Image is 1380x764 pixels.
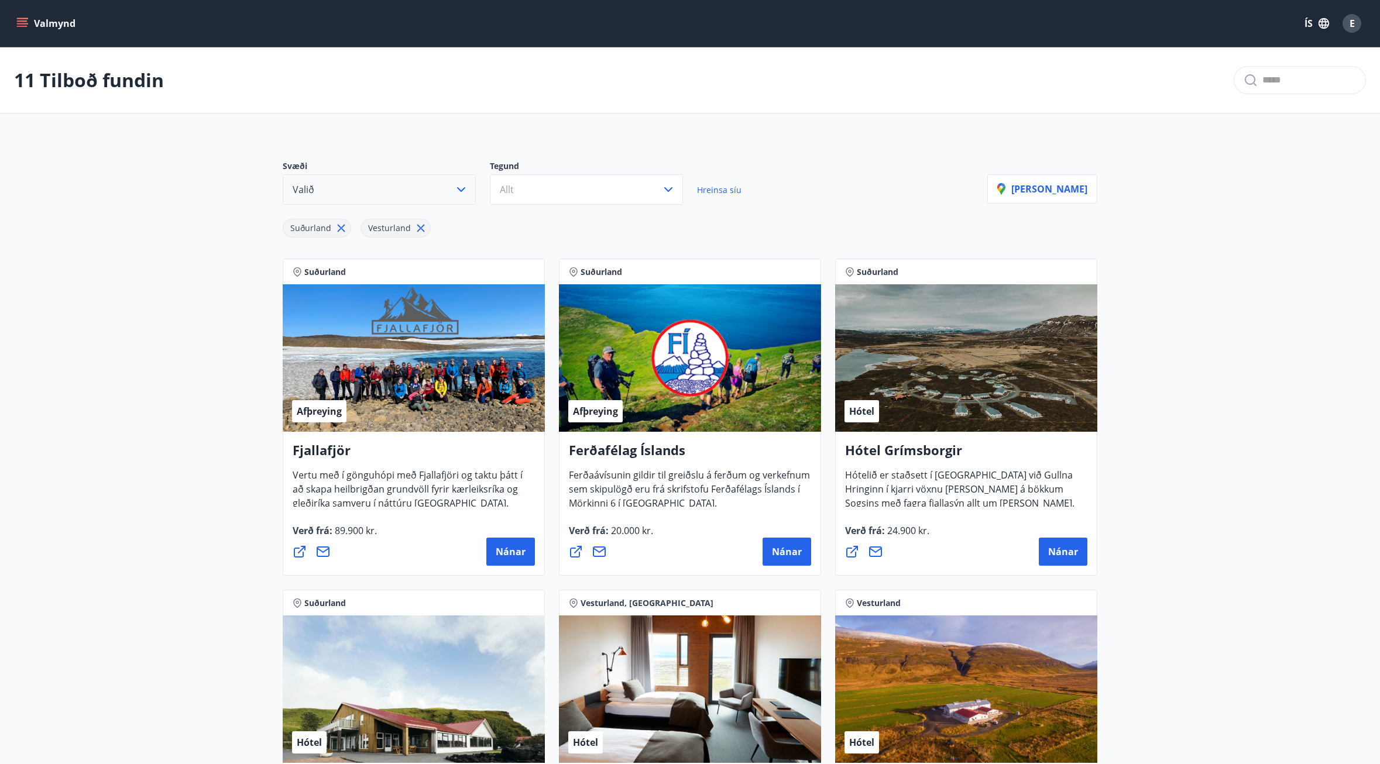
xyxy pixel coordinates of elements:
[885,524,929,537] span: 24.900 kr.
[361,219,431,238] div: Vesturland
[697,184,742,195] span: Hreinsa síu
[290,222,331,233] span: Suðurland
[283,219,351,238] div: Suðurland
[500,183,514,196] span: Allt
[845,524,929,546] span: Verð frá :
[293,524,377,546] span: Verð frá :
[14,67,164,93] p: 11 Tilboð fundin
[304,597,346,609] span: Suðurland
[486,538,535,566] button: Nánar
[857,597,901,609] span: Vesturland
[490,160,697,174] p: Tegund
[1350,17,1355,30] span: E
[763,538,811,566] button: Nánar
[490,174,683,205] button: Allt
[987,174,1097,204] button: [PERSON_NAME]
[1338,9,1366,37] button: E
[496,545,526,558] span: Nánar
[857,266,898,278] span: Suðurland
[1039,538,1087,566] button: Nánar
[297,405,342,418] span: Afþreying
[845,469,1075,547] span: Hótelið er staðsett í [GEOGRAPHIC_DATA] við Gullna Hringinn í kjarri vöxnu [PERSON_NAME] á bökkum...
[569,441,811,468] h4: Ferðafélag Íslands
[609,524,653,537] span: 20.000 kr.
[997,183,1087,195] p: [PERSON_NAME]
[581,266,622,278] span: Suðurland
[569,469,810,519] span: Ferðaávísunin gildir til greiðslu á ferðum og verkefnum sem skipulögð eru frá skrifstofu Ferðafél...
[845,441,1087,468] h4: Hótel Grímsborgir
[304,266,346,278] span: Suðurland
[573,736,598,749] span: Hótel
[283,174,476,205] button: Valið
[573,405,618,418] span: Afþreying
[569,524,653,546] span: Verð frá :
[581,597,713,609] span: Vesturland, [GEOGRAPHIC_DATA]
[332,524,377,537] span: 89.900 kr.
[293,469,523,519] span: Vertu með í gönguhópi með Fjallafjöri og taktu þátt í að skapa heilbrigðan grundvöll fyrir kærlei...
[772,545,802,558] span: Nánar
[368,222,411,233] span: Vesturland
[849,405,874,418] span: Hótel
[283,160,490,174] p: Svæði
[849,736,874,749] span: Hótel
[293,183,314,196] span: Valið
[1048,545,1078,558] span: Nánar
[297,736,322,749] span: Hótel
[14,13,80,34] button: menu
[1298,13,1336,34] button: ÍS
[293,441,535,468] h4: Fjallafjör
